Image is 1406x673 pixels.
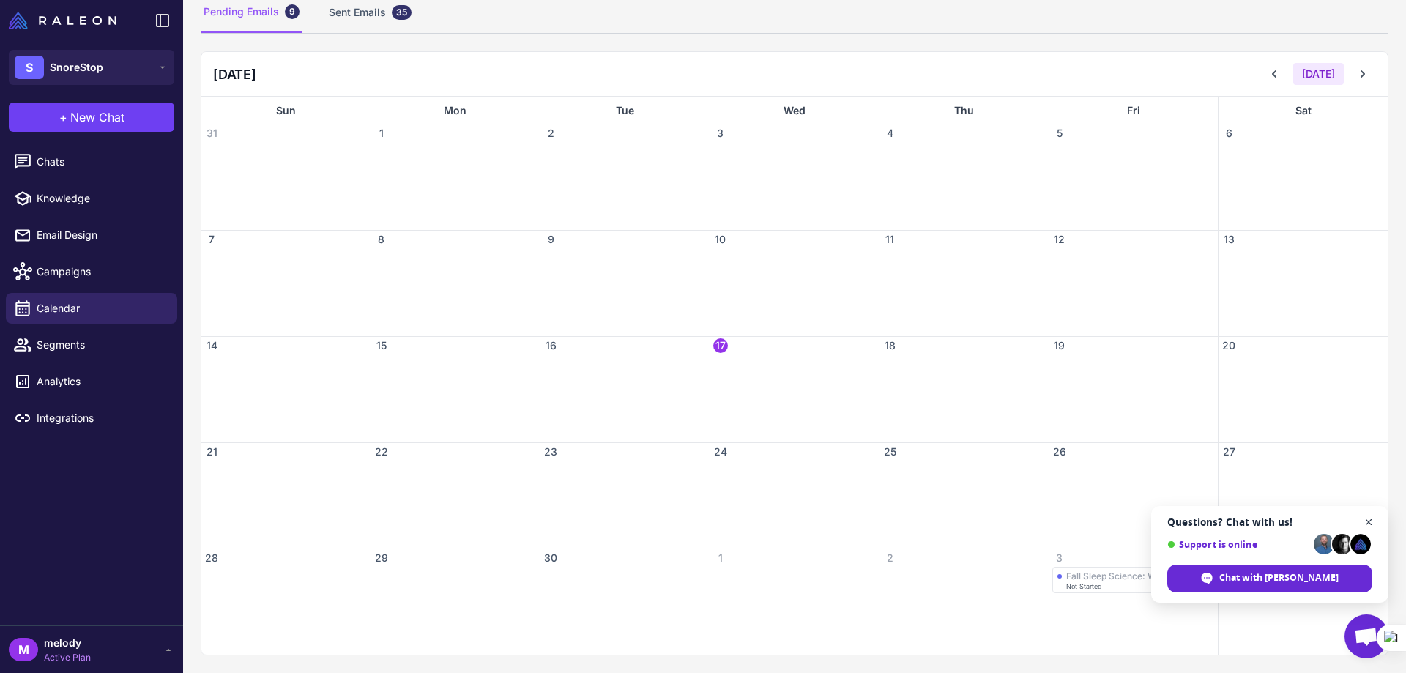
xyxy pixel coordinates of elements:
[1167,565,1372,592] div: Chat with Raleon
[6,183,177,214] a: Knowledge
[1049,97,1219,124] div: Fri
[882,126,897,141] span: 4
[37,337,165,353] span: Segments
[6,366,177,397] a: Analytics
[1052,232,1067,247] span: 12
[9,12,116,29] img: Raleon Logo
[204,445,219,459] span: 21
[1221,445,1236,459] span: 27
[1360,513,1378,532] span: Close chat
[374,338,389,353] span: 15
[204,232,219,247] span: 7
[201,97,371,124] div: Sun
[213,64,256,84] h2: [DATE]
[543,232,558,247] span: 9
[543,338,558,353] span: 16
[374,126,389,141] span: 1
[285,4,300,19] div: 9
[9,50,174,85] button: SSnoreStop
[37,154,165,170] span: Chats
[204,126,219,141] span: 31
[374,232,389,247] span: 8
[713,551,728,565] span: 1
[1167,516,1372,528] span: Questions? Chat with us!
[374,551,389,565] span: 29
[37,300,165,316] span: Calendar
[1293,63,1344,85] button: [DATE]
[879,97,1049,124] div: Thu
[713,232,728,247] span: 10
[882,338,897,353] span: 18
[1221,126,1236,141] span: 6
[44,651,91,664] span: Active Plan
[371,97,540,124] div: Mon
[540,97,710,124] div: Tue
[392,5,412,20] div: 35
[1052,126,1067,141] span: 5
[374,445,389,459] span: 22
[37,227,165,243] span: Email Design
[15,56,44,79] div: S
[6,293,177,324] a: Calendar
[37,190,165,207] span: Knowledge
[1052,338,1067,353] span: 19
[1344,614,1388,658] div: Open chat
[713,445,728,459] span: 24
[6,330,177,360] a: Segments
[6,146,177,177] a: Chats
[6,220,177,250] a: Email Design
[713,338,728,353] span: 17
[204,551,219,565] span: 28
[543,445,558,459] span: 23
[710,97,879,124] div: Wed
[59,108,67,126] span: +
[1052,551,1067,565] span: 3
[37,410,165,426] span: Integrations
[6,256,177,287] a: Campaigns
[9,638,38,661] div: M
[9,12,122,29] a: Raleon Logo
[1221,338,1236,353] span: 20
[543,126,558,141] span: 2
[204,338,219,353] span: 14
[1052,445,1067,459] span: 26
[1219,97,1388,124] div: Sat
[882,445,897,459] span: 25
[44,635,91,651] span: melody
[1167,539,1309,550] span: Support is online
[50,59,103,75] span: SnoreStop
[1066,583,1102,590] span: Not Started
[882,551,897,565] span: 2
[882,232,897,247] span: 11
[6,403,177,434] a: Integrations
[70,108,124,126] span: New Chat
[37,373,165,390] span: Analytics
[9,103,174,132] button: +New Chat
[1221,232,1236,247] span: 13
[543,551,558,565] span: 30
[1219,571,1339,584] span: Chat with [PERSON_NAME]
[1066,570,1210,581] div: Fall Sleep Science: Why Cooler Air Can Worsen Snoring
[37,264,165,280] span: Campaigns
[713,126,728,141] span: 3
